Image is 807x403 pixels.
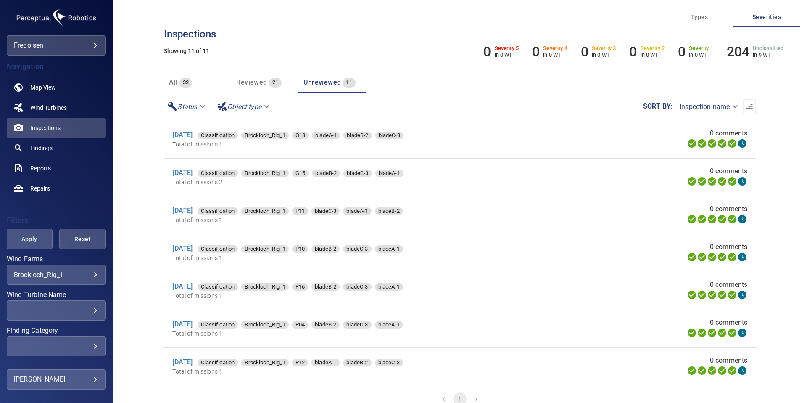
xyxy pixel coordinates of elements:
[737,252,747,262] svg: Classification 0%
[179,78,193,87] span: 32
[30,164,51,172] span: Reports
[671,12,728,22] span: Types
[343,169,372,178] span: bladeC-3
[641,52,665,58] p: in 0 WT
[727,44,749,60] h6: 204
[727,328,737,338] svg: Matching 100%
[629,44,637,60] h6: 0
[311,283,340,291] span: bladeB-2
[727,138,737,148] svg: Matching 100%
[172,131,193,139] a: [DATE]
[14,271,99,279] div: Brockloch_Rig_1
[753,45,783,51] h6: Unclassified
[172,320,193,328] a: [DATE]
[198,131,238,140] span: Classification
[59,229,106,249] button: Reset
[292,321,308,329] span: P04
[592,45,616,51] h6: Severity 3
[707,214,717,224] svg: Selecting 100%
[198,245,238,253] span: Classification
[7,118,106,138] a: inspections active
[375,321,403,329] div: bladeA-1
[311,321,340,329] span: bladeB-2
[7,292,106,298] label: Wind Turbine Name
[343,78,356,87] span: 11
[495,52,519,58] p: in 0 WT
[172,178,546,186] p: Total of missions 2
[343,283,371,291] div: bladeC-3
[343,245,371,253] div: bladeC-3
[753,52,783,58] p: in 9 WT
[198,359,238,366] div: Classification
[198,207,238,215] span: Classification
[343,131,372,140] span: bladeB-2
[737,138,747,148] svg: Classification 0%
[727,214,737,224] svg: Matching 100%
[717,176,727,186] svg: ML Processing 100%
[710,204,748,214] span: 0 comments
[697,214,707,224] svg: Data Formatted 100%
[172,140,546,148] p: Total of missions 1
[717,252,727,262] svg: ML Processing 100%
[198,321,238,329] div: Classification
[292,283,308,291] span: P16
[717,366,727,376] svg: ML Processing 100%
[483,44,519,60] li: Severity 5
[7,98,106,118] a: windturbines noActive
[16,234,42,244] span: Apply
[697,176,707,186] svg: Data Formatted 100%
[292,131,309,140] span: G18
[7,62,106,71] h4: Navigation
[483,44,491,60] h6: 0
[198,283,238,291] div: Classification
[687,290,697,300] svg: Uploading 100%
[689,45,713,51] h6: Severity 1
[641,45,665,51] h6: Severity 2
[687,366,697,376] svg: Uploading 100%
[707,290,717,300] svg: Selecting 100%
[710,166,748,176] span: 0 comments
[7,178,106,199] a: repairs noActive
[717,138,727,148] svg: ML Processing 100%
[172,292,546,300] p: Total of missions 1
[241,245,288,253] span: Brockloch_Rig_1
[172,254,546,262] p: Total of missions 1
[241,131,288,140] span: Brockloch_Rig_1
[678,44,713,60] li: Severity 1
[697,252,707,262] svg: Data Formatted 100%
[710,355,748,366] span: 0 comments
[241,169,288,178] span: Brockloch_Rig_1
[689,52,713,58] p: in 0 WT
[343,359,371,366] div: bladeB-2
[311,245,340,253] div: bladeB-2
[312,131,340,140] span: bladeA-1
[697,138,707,148] svg: Data Formatted 100%
[169,78,177,86] span: All
[241,207,288,215] div: Brockloch_Rig_1
[687,214,697,224] svg: Uploading 100%
[710,128,748,138] span: 0 comments
[172,282,193,290] a: [DATE]
[7,77,106,98] a: map noActive
[312,170,340,177] div: bladeB-2
[164,48,756,54] h5: Showing 11 of 11
[343,207,371,215] div: bladeA-1
[737,290,747,300] svg: Classification 0%
[375,169,403,178] span: bladeA-1
[737,328,747,338] svg: Classification 0%
[172,244,193,252] a: [DATE]
[495,45,519,51] h6: Severity 5
[311,359,340,366] div: bladeA-1
[311,321,340,329] div: bladeB-2
[292,132,309,139] div: G18
[292,358,308,367] span: P12
[292,207,308,215] div: P11
[343,132,372,139] div: bladeB-2
[236,78,267,86] span: Reviewed
[707,328,717,338] svg: Selecting 100%
[710,318,748,328] span: 0 comments
[707,138,717,148] svg: Selecting 100%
